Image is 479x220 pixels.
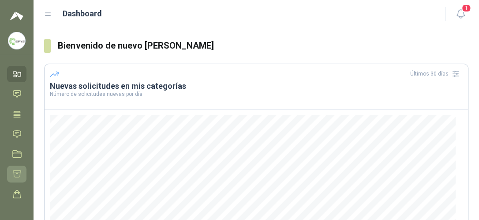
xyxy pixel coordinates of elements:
span: 1 [461,4,471,12]
img: Company Logo [8,32,25,49]
img: Logo peakr [10,11,23,21]
h3: Nuevas solicitudes en mis categorías [50,81,463,91]
button: 1 [453,6,468,22]
p: Número de solicitudes nuevas por día [50,91,463,97]
h1: Dashboard [63,8,102,20]
div: Últimos 30 días [410,67,463,81]
h3: Bienvenido de nuevo [PERSON_NAME] [58,39,468,53]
